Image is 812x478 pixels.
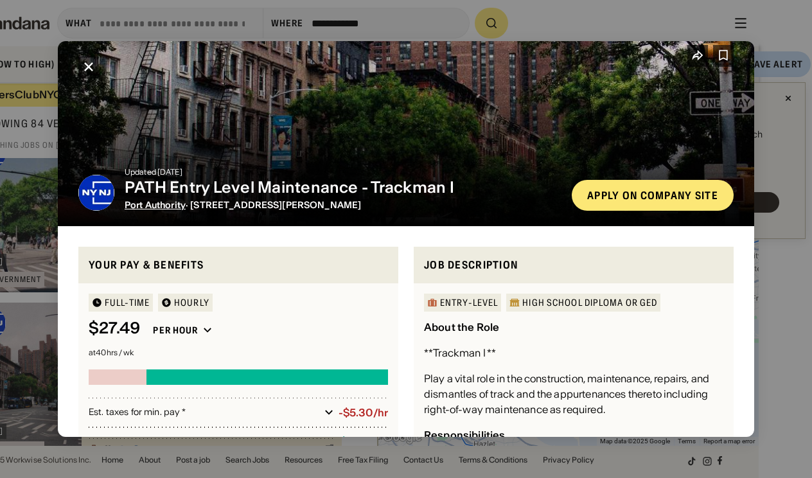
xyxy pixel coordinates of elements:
img: Port Authority logo [78,175,114,211]
div: Updated [DATE] [125,168,561,176]
div: Apply on company site [587,190,718,200]
div: Job Description [424,257,723,273]
div: Play a vital role in the construction, maintenance, repairs, and dismantles of track and the appu... [424,371,723,417]
div: Est. taxes for min. pay * [89,406,319,419]
div: Per hour [153,324,198,336]
div: Entry-Level [440,298,498,307]
div: · [STREET_ADDRESS][PERSON_NAME] [125,200,561,211]
div: $ 27.49 [89,319,140,338]
div: Responsibilities [424,429,506,441]
div: HOURLY [174,298,209,307]
div: PATH Entry Level Maintenance - Trackman I [125,179,561,197]
div: Min. take home pay [89,436,330,448]
div: at 40 hrs / wk [89,349,388,357]
div: Full-time [105,298,150,307]
div: Your pay & benefits [89,257,388,273]
div: -$5.30/hr [339,407,388,419]
div: About the Role [424,321,499,333]
div: $ 22.19 / hr [340,436,388,448]
div: High School Diploma or GED [522,298,657,307]
span: Port Authority [125,199,186,211]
